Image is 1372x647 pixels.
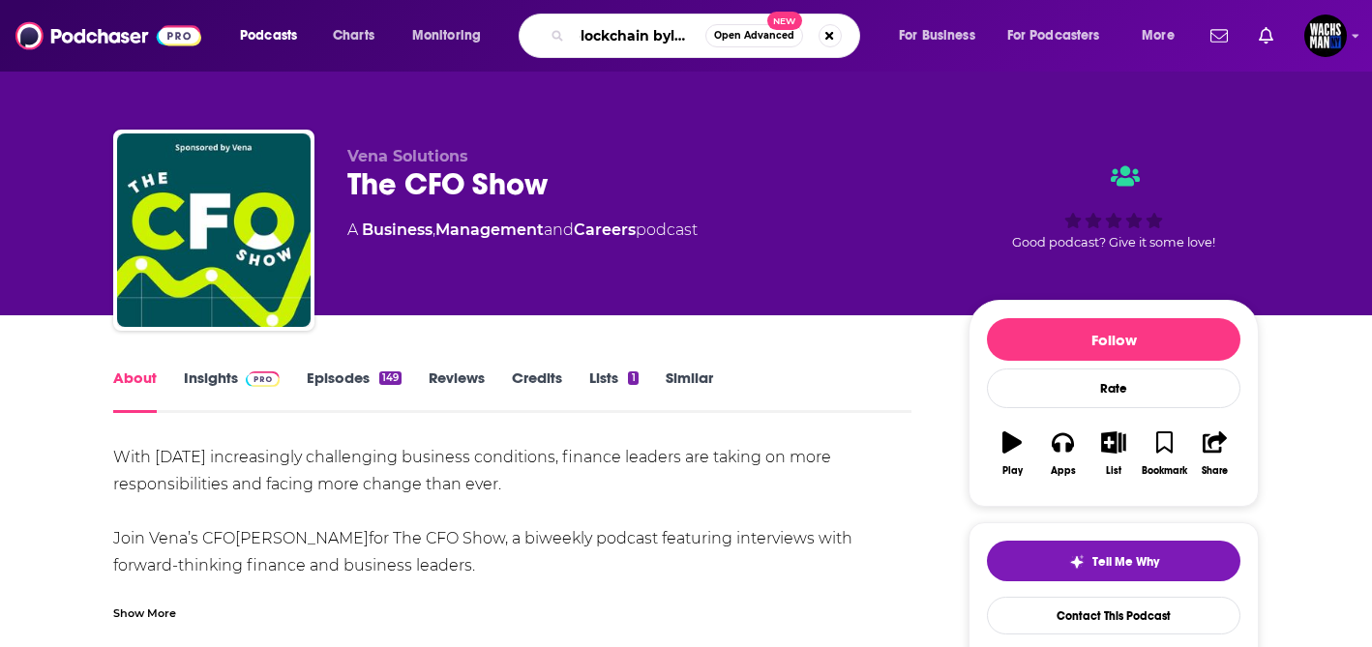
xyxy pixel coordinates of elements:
a: [PERSON_NAME] [235,529,369,547]
span: For Business [899,22,975,49]
button: open menu [399,20,506,51]
span: More [1142,22,1175,49]
img: tell me why sparkle [1069,554,1085,570]
button: Share [1190,419,1240,488]
span: Good podcast? Give it some love! [1012,235,1215,250]
a: Careers [574,221,636,239]
div: List [1106,465,1121,477]
a: Episodes149 [307,368,402,413]
a: InsightsPodchaser Pro [184,368,280,413]
div: Search podcasts, credits, & more... [537,14,879,58]
div: Rate [987,368,1240,408]
div: Good podcast? Give it some love! [969,147,1259,267]
a: Similar [666,368,713,413]
img: Podchaser Pro [246,371,280,387]
a: About [113,368,157,413]
a: Management [435,221,544,239]
span: , [432,221,435,239]
a: Lists1 [589,368,638,413]
span: and [544,221,574,239]
span: For Podcasters [1007,22,1100,49]
div: Share [1202,465,1228,477]
a: Contact This Podcast [987,597,1240,634]
a: Show notifications dropdown [1251,19,1281,52]
button: List [1089,419,1139,488]
img: The CFO Show [117,133,311,327]
div: 149 [379,371,402,385]
button: Show profile menu [1304,15,1347,57]
button: open menu [995,20,1128,51]
div: 1 [628,371,638,385]
button: open menu [885,20,999,51]
button: open menu [1128,20,1199,51]
span: Charts [333,22,374,49]
div: A podcast [347,219,698,242]
img: User Profile [1304,15,1347,57]
button: tell me why sparkleTell Me Why [987,541,1240,581]
div: Play [1002,465,1023,477]
span: Monitoring [412,22,481,49]
button: Follow [987,318,1240,361]
input: Search podcasts, credits, & more... [572,20,705,51]
a: Show notifications dropdown [1203,19,1236,52]
button: open menu [226,20,322,51]
img: Podchaser - Follow, Share and Rate Podcasts [15,17,201,54]
a: Reviews [429,368,485,413]
a: Business [362,221,432,239]
span: Logged in as WachsmanNY [1304,15,1347,57]
span: Tell Me Why [1092,554,1159,570]
a: Charts [320,20,386,51]
span: New [767,12,802,30]
button: Open AdvancedNew [705,24,803,47]
div: Bookmark [1142,465,1187,477]
button: Apps [1037,419,1088,488]
span: Podcasts [240,22,297,49]
a: Credits [512,368,562,413]
span: Vena Solutions [347,147,468,165]
button: Bookmark [1139,419,1189,488]
button: Play [987,419,1037,488]
div: Apps [1051,465,1076,477]
span: Open Advanced [714,31,794,41]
